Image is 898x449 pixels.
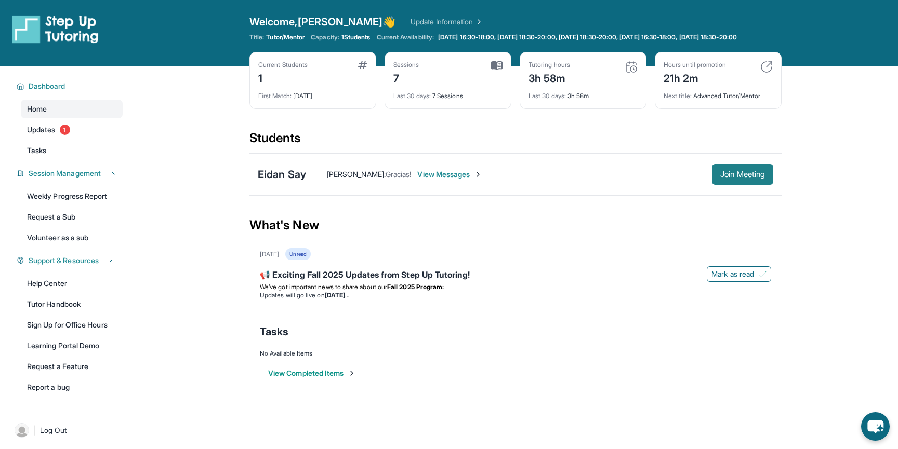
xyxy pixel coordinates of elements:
[21,100,123,118] a: Home
[260,283,387,291] span: We’ve got important news to share about our
[664,69,726,86] div: 21h 2m
[358,61,367,69] img: card
[24,168,116,179] button: Session Management
[21,120,123,139] a: Updates1
[664,86,773,100] div: Advanced Tutor/Mentor
[249,33,264,42] span: Title:
[417,169,482,180] span: View Messages
[664,92,692,100] span: Next title :
[707,266,771,282] button: Mark as read
[249,202,782,248] div: What's New
[260,291,771,300] li: Updates will go live on
[33,424,36,437] span: |
[260,250,279,258] div: [DATE]
[720,171,765,178] span: Join Meeting
[260,268,771,283] div: 📢 Exciting Fall 2025 Updates from Step Up Tutoring!
[21,378,123,397] a: Report a bug
[258,86,367,100] div: [DATE]
[474,170,482,179] img: Chevron-Right
[10,419,123,442] a: |Log Out
[529,61,570,69] div: Tutoring hours
[21,228,123,247] a: Volunteer as a sub
[21,208,123,226] a: Request a Sub
[249,130,782,153] div: Students
[21,141,123,160] a: Tasks
[258,167,306,182] div: Eidan Say
[260,349,771,358] div: No Available Items
[436,33,739,42] a: [DATE] 16:30-18:00, [DATE] 18:30-20:00, [DATE] 18:30-20:00, [DATE] 16:30-18:00, [DATE] 18:30-20:00
[377,33,434,42] span: Current Availability:
[311,33,339,42] span: Capacity:
[21,336,123,355] a: Learning Portal Demo
[473,17,483,27] img: Chevron Right
[12,15,99,44] img: logo
[712,164,773,185] button: Join Meeting
[393,69,419,86] div: 7
[285,248,310,260] div: Unread
[760,61,773,73] img: card
[24,255,116,266] button: Support & Resources
[40,425,67,436] span: Log Out
[341,33,371,42] span: 1 Students
[529,86,638,100] div: 3h 58m
[266,33,305,42] span: Tutor/Mentor
[393,86,503,100] div: 7 Sessions
[711,269,754,279] span: Mark as read
[625,61,638,73] img: card
[529,69,570,86] div: 3h 58m
[258,69,308,86] div: 1
[27,145,46,156] span: Tasks
[327,170,386,179] span: [PERSON_NAME] :
[438,33,737,42] span: [DATE] 16:30-18:00, [DATE] 18:30-20:00, [DATE] 18:30-20:00, [DATE] 16:30-18:00, [DATE] 18:30-20:00
[268,368,356,378] button: View Completed Items
[21,295,123,314] a: Tutor Handbook
[249,15,396,29] span: Welcome, [PERSON_NAME] 👋
[24,81,116,91] button: Dashboard
[258,92,292,100] span: First Match :
[411,17,483,27] a: Update Information
[27,125,56,135] span: Updates
[393,92,431,100] span: Last 30 days :
[21,274,123,293] a: Help Center
[15,423,29,438] img: user-img
[664,61,726,69] div: Hours until promotion
[258,61,308,69] div: Current Students
[29,255,99,266] span: Support & Resources
[758,270,767,278] img: Mark as read
[325,291,349,299] strong: [DATE]
[21,187,123,206] a: Weekly Progress Report
[387,283,444,291] strong: Fall 2025 Program:
[386,170,412,179] span: Gracias!
[260,324,288,339] span: Tasks
[21,357,123,376] a: Request a Feature
[29,168,101,179] span: Session Management
[491,61,503,70] img: card
[529,92,566,100] span: Last 30 days :
[29,81,65,91] span: Dashboard
[861,412,890,441] button: chat-button
[21,316,123,334] a: Sign Up for Office Hours
[60,125,70,135] span: 1
[393,61,419,69] div: Sessions
[27,104,47,114] span: Home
